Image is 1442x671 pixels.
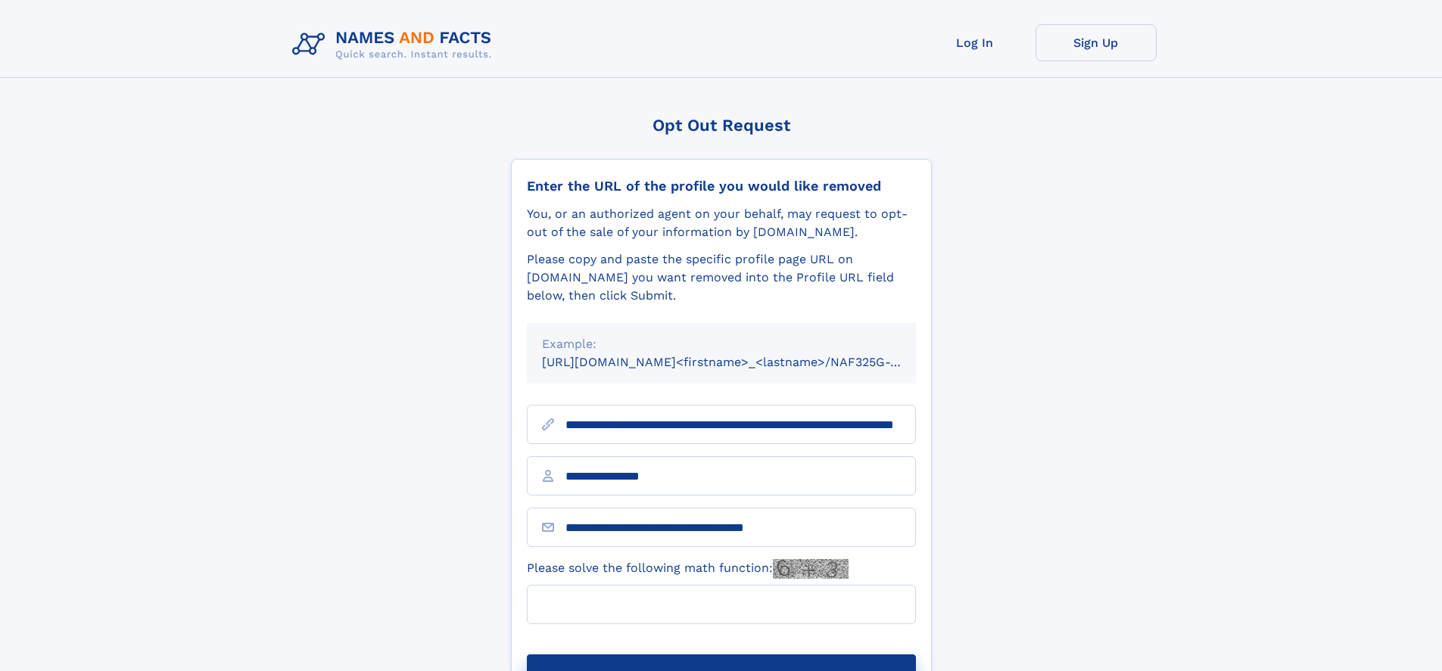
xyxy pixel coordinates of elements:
[527,178,916,194] div: Enter the URL of the profile you would like removed
[527,559,849,579] label: Please solve the following math function:
[542,355,945,369] small: [URL][DOMAIN_NAME]<firstname>_<lastname>/NAF325G-xxxxxxxx
[527,250,916,305] div: Please copy and paste the specific profile page URL on [DOMAIN_NAME] you want removed into the Pr...
[527,205,916,241] div: You, or an authorized agent on your behalf, may request to opt-out of the sale of your informatio...
[1036,24,1157,61] a: Sign Up
[511,116,932,135] div: Opt Out Request
[286,24,504,65] img: Logo Names and Facts
[914,24,1036,61] a: Log In
[542,335,901,353] div: Example:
